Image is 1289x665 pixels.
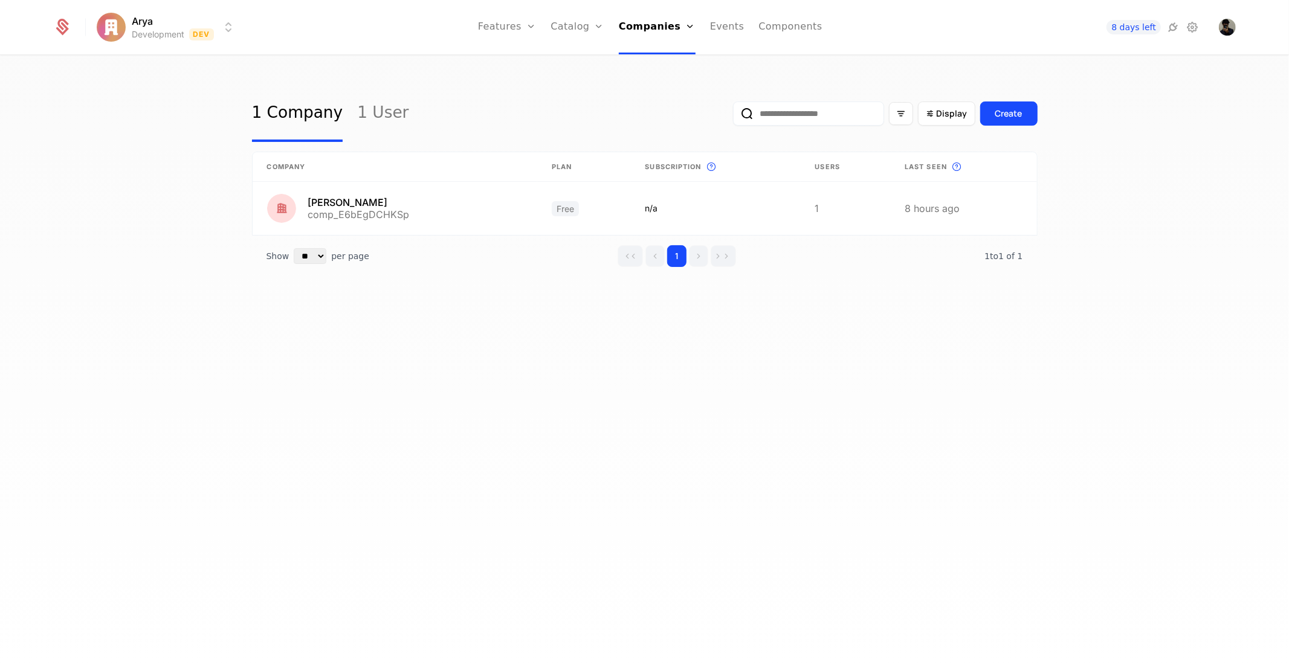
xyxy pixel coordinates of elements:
a: Integrations [1166,20,1180,34]
button: Go to previous page [645,245,665,267]
button: Filter options [889,102,913,125]
th: Plan [537,152,630,182]
span: Show [267,250,289,262]
th: Users [801,152,891,182]
span: Display [937,108,968,120]
button: Go to page 1 [667,245,686,267]
button: Display [918,101,975,126]
div: Table pagination [252,236,1038,277]
span: Subscription [645,162,702,172]
span: 1 [984,251,1022,261]
button: Go to first page [618,245,643,267]
span: Dev [189,28,214,40]
a: 1 Company [252,85,343,142]
div: Create [995,108,1022,120]
button: Select environment [100,14,236,40]
a: 8 days left [1106,20,1161,34]
button: Go to last page [711,245,736,267]
th: Company [253,152,538,182]
select: Select page size [294,248,326,264]
img: Arya Pratap [1219,19,1236,36]
div: Page navigation [618,245,736,267]
a: Settings [1185,20,1200,34]
span: 1 to 1 of [984,251,1017,261]
span: Last seen [905,162,947,172]
button: Go to next page [689,245,708,267]
span: per page [331,250,369,262]
button: Create [980,101,1038,126]
span: Arya [132,14,153,28]
img: Arya [97,13,126,42]
a: 1 User [357,85,409,142]
div: Development [132,28,184,40]
button: Open user button [1219,19,1236,36]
